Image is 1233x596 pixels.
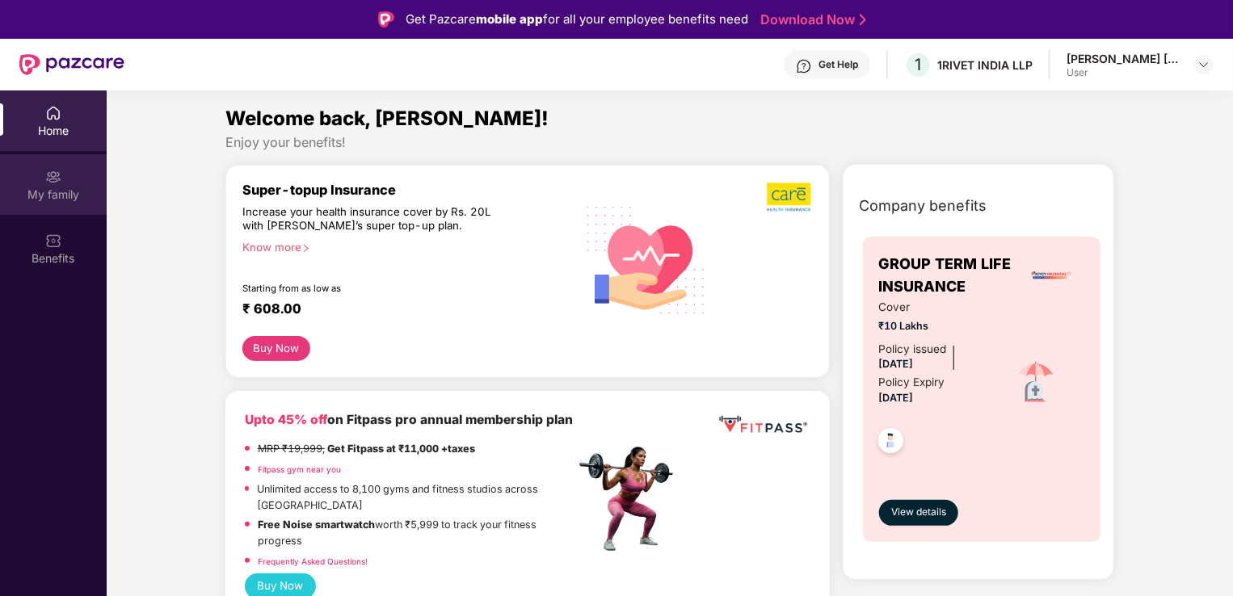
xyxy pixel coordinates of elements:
del: MRP ₹19,999, [258,443,325,455]
strong: Free Noise smartwatch [258,518,375,531]
div: Know more [242,241,566,252]
span: [DATE] [879,392,914,404]
span: 1 [915,55,922,74]
img: svg+xml;base64,PHN2ZyB4bWxucz0iaHR0cDovL3d3dy53My5vcmcvMjAwMC9zdmciIHdpZHRoPSI0OC45NDMiIGhlaWdodD... [871,423,911,463]
a: Frequently Asked Questions! [258,556,368,566]
img: fpp.png [574,443,688,556]
div: Super-topup Insurance [242,182,575,198]
img: svg+xml;base64,PHN2ZyB4bWxucz0iaHR0cDovL3d3dy53My5vcmcvMjAwMC9zdmciIHhtbG5zOnhsaW5rPSJodHRwOi8vd3... [575,187,717,331]
p: worth ₹5,999 to track your fitness progress [258,517,574,549]
img: insurerLogo [1030,254,1074,297]
button: Buy Now [242,336,310,361]
span: View details [891,505,946,520]
img: svg+xml;base64,PHN2ZyB3aWR0aD0iMjAiIGhlaWdodD0iMjAiIHZpZXdCb3g9IjAgMCAyMCAyMCIgZmlsbD0ibm9uZSIgeG... [45,169,61,185]
a: Download Now [760,11,861,28]
img: New Pazcare Logo [19,54,124,75]
img: Stroke [860,11,866,28]
span: right [301,244,310,253]
a: Fitpass gym near you [258,464,341,474]
div: Get Pazcare for all your employee benefits need [406,10,748,29]
span: Cover [879,299,988,316]
img: fppp.png [716,410,810,439]
img: b5dec4f62d2307b9de63beb79f102df3.png [767,182,813,212]
img: svg+xml;base64,PHN2ZyBpZD0iRHJvcGRvd24tMzJ4MzIiIHhtbG5zPSJodHRwOi8vd3d3LnczLm9yZy8yMDAwL3N2ZyIgd2... [1197,58,1210,71]
p: Unlimited access to 8,100 gyms and fitness studios across [GEOGRAPHIC_DATA] [257,481,574,514]
span: Company benefits [860,195,987,217]
img: svg+xml;base64,PHN2ZyBpZD0iSG9tZSIgeG1sbnM9Imh0dHA6Ly93d3cudzMub3JnLzIwMDAvc3ZnIiB3aWR0aD0iMjAiIG... [45,105,61,121]
button: View details [879,500,959,526]
div: Starting from as low as [242,283,507,294]
strong: mobile app [476,11,543,27]
b: on Fitpass pro annual membership plan [245,412,573,427]
b: Upto 45% off [245,412,327,427]
img: icon [1008,355,1064,411]
div: Increase your health insurance cover by Rs. 20L with [PERSON_NAME]’s super top-up plan. [242,205,506,233]
img: svg+xml;base64,PHN2ZyBpZD0iSGVscC0zMngzMiIgeG1sbnM9Imh0dHA6Ly93d3cudzMub3JnLzIwMDAvc3ZnIiB3aWR0aD... [796,58,812,74]
img: svg+xml;base64,PHN2ZyBpZD0iQmVuZWZpdHMiIHhtbG5zPSJodHRwOi8vd3d3LnczLm9yZy8yMDAwL3N2ZyIgd2lkdGg9Ij... [45,233,61,249]
div: Enjoy your benefits! [225,134,1114,151]
span: Welcome back, [PERSON_NAME]! [225,107,549,130]
div: User [1067,66,1180,79]
div: Get Help [818,58,858,71]
span: ₹10 Lakhs [879,318,988,334]
img: Logo [378,11,394,27]
span: [DATE] [879,358,914,370]
div: Policy Expiry [879,374,945,391]
div: [PERSON_NAME] [PERSON_NAME] [1067,51,1180,66]
div: 1RIVET INDIA LLP [937,57,1033,73]
strong: Get Fitpass at ₹11,000 +taxes [327,443,475,455]
span: GROUP TERM LIFE INSURANCE [879,253,1020,299]
div: ₹ 608.00 [242,300,559,320]
div: Policy issued [879,341,947,358]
